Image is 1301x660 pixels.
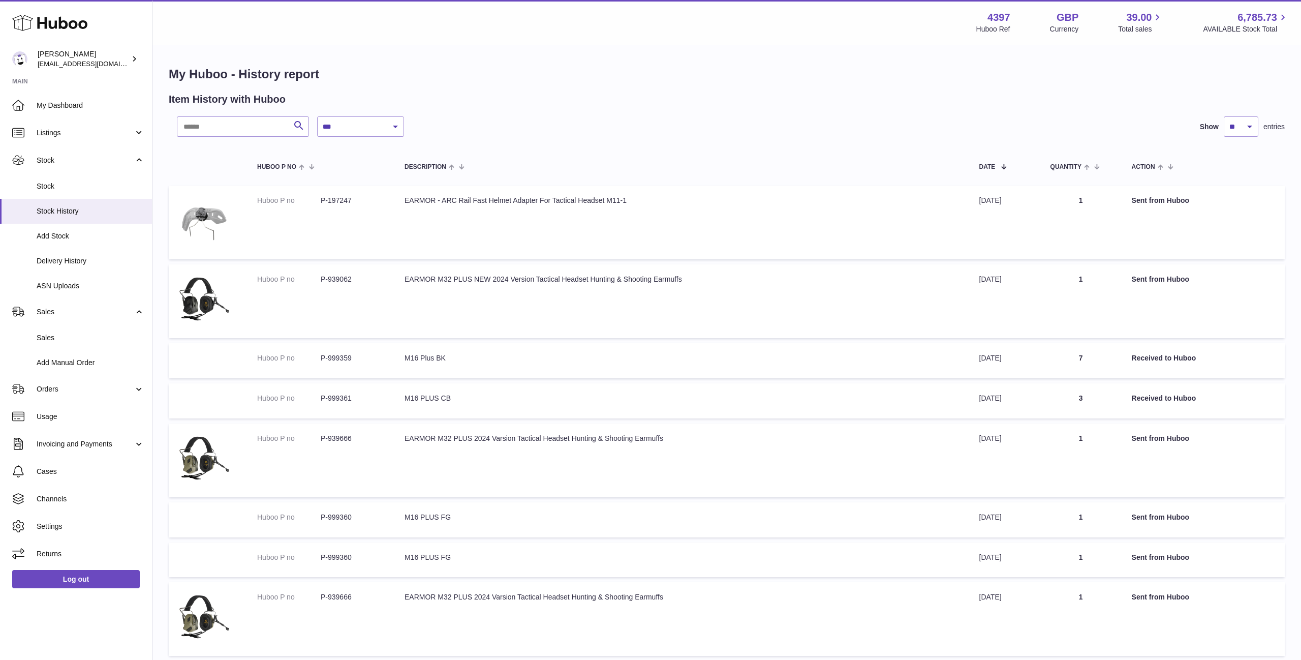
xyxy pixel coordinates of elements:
[257,592,321,602] dt: Huboo P no
[37,494,144,504] span: Channels
[37,412,144,422] span: Usage
[1132,593,1190,601] strong: Sent from Huboo
[257,353,321,363] dt: Huboo P no
[37,467,144,476] span: Cases
[37,156,134,165] span: Stock
[1132,394,1196,402] strong: Received to Huboo
[321,513,384,522] dd: P-999360
[1050,164,1081,170] span: Quantity
[321,196,384,205] dd: P-197247
[969,582,1040,656] td: [DATE]
[394,502,969,537] td: M16 PLUS FG
[976,24,1010,34] div: Huboo Ref
[1132,275,1190,283] strong: Sent from Huboo
[12,570,140,588] a: Log out
[1203,24,1289,34] span: AVAILABLE Stock Total
[969,343,1040,378] td: [DATE]
[37,128,134,138] span: Listings
[37,439,134,449] span: Invoicing and Payments
[979,164,996,170] span: Date
[1237,11,1277,24] span: 6,785.73
[1040,383,1122,418] td: 3
[394,343,969,378] td: M16 Plus BK
[1040,264,1122,338] td: 1
[321,553,384,562] dd: P-999360
[1132,164,1155,170] span: Action
[257,164,296,170] span: Huboo P no
[257,394,321,403] dt: Huboo P no
[257,513,321,522] dt: Huboo P no
[1132,196,1190,204] strong: Sent from Huboo
[394,264,969,338] td: EARMOR M32 PLUS NEW 2024 Version Tactical Headset Hunting & Shooting Earmuffs
[37,522,144,531] span: Settings
[1200,122,1219,132] label: Show
[969,186,1040,259] td: [DATE]
[1132,513,1190,521] strong: Sent from Huboo
[257,196,321,205] dt: Huboo P no
[321,353,384,363] dd: P-999359
[169,66,1285,82] h1: My Huboo - History report
[969,383,1040,418] td: [DATE]
[257,553,321,562] dt: Huboo P no
[1040,186,1122,259] td: 1
[321,394,384,403] dd: P-999361
[37,231,144,241] span: Add Stock
[1203,11,1289,34] a: 6,785.73 AVAILABLE Stock Total
[321,592,384,602] dd: P-939666
[969,424,1040,497] td: [DATE]
[1057,11,1078,24] strong: GBP
[179,196,230,247] img: $_12.PNG
[37,358,144,368] span: Add Manual Order
[321,275,384,284] dd: P-939062
[969,502,1040,537] td: [DATE]
[1126,11,1152,24] span: 39.00
[1050,24,1079,34] div: Currency
[1118,24,1163,34] span: Total sales
[394,582,969,656] td: EARMOR M32 PLUS 2024 Varsion Tactical Headset Hunting & Shooting Earmuffs
[37,549,144,559] span: Returns
[1040,424,1122,497] td: 1
[179,434,230,485] img: $_1.JPG
[37,101,144,110] span: My Dashboard
[1132,354,1196,362] strong: Received to Huboo
[37,333,144,343] span: Sales
[1040,343,1122,378] td: 7
[394,543,969,578] td: M16 PLUS FG
[969,543,1040,578] td: [DATE]
[169,93,286,106] h2: Item History with Huboo
[37,384,134,394] span: Orders
[12,51,27,67] img: drumnnbass@gmail.com
[38,59,149,68] span: [EMAIL_ADDRESS][DOMAIN_NAME]
[394,383,969,418] td: M16 PLUS CB
[1263,122,1285,132] span: entries
[987,11,1010,24] strong: 4397
[257,434,321,443] dt: Huboo P no
[37,281,144,291] span: ASN Uploads
[1040,502,1122,537] td: 1
[38,49,129,69] div: [PERSON_NAME]
[405,164,446,170] span: Description
[1132,434,1190,442] strong: Sent from Huboo
[37,182,144,191] span: Stock
[969,264,1040,338] td: [DATE]
[37,256,144,266] span: Delivery History
[1040,582,1122,656] td: 1
[179,275,230,325] img: $_1.JPG
[394,424,969,497] td: EARMOR M32 PLUS 2024 Varsion Tactical Headset Hunting & Shooting Earmuffs
[37,206,144,216] span: Stock History
[179,592,230,643] img: $_1.JPG
[1118,11,1163,34] a: 39.00 Total sales
[257,275,321,284] dt: Huboo P no
[1132,553,1190,561] strong: Sent from Huboo
[394,186,969,259] td: EARMOR - ARC Rail Fast Helmet Adapter For Tactical Headset M11-1
[37,307,134,317] span: Sales
[1040,543,1122,578] td: 1
[321,434,384,443] dd: P-939666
